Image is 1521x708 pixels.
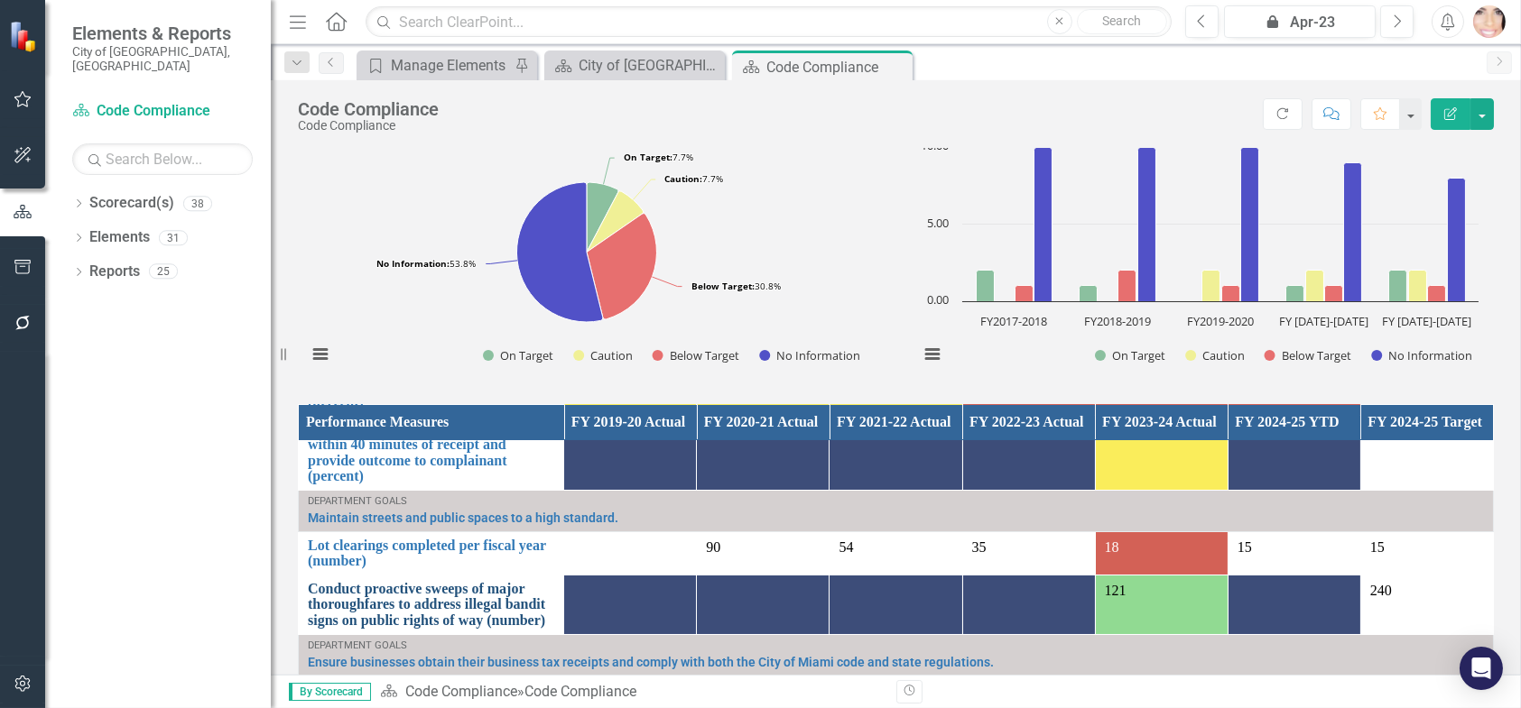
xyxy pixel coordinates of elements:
a: Lot clearings completed per fiscal year (number) [308,538,554,569]
button: Show On Target [1095,347,1165,363]
button: Apr-23 [1224,5,1377,38]
button: Search [1077,9,1167,34]
span: 15 [1238,539,1252,555]
span: Search [1102,14,1141,28]
td: Double-Click to Edit [1360,415,1493,490]
img: Betsy Del Val [1473,5,1506,38]
div: City of [GEOGRAPHIC_DATA] [579,54,720,77]
text: 7.7% [664,172,723,185]
path: FY 2020-2021, 2. Caution. [1305,270,1323,301]
path: FY 2021-2022, 1. Below Target. [1427,285,1445,301]
div: Year Over Year Performance. Highcharts interactive chart. [910,112,1495,382]
button: Show On Target [483,347,553,363]
button: Show Below Target [1265,347,1352,363]
a: Reports [89,262,140,282]
text: 53.8% [376,257,476,270]
path: Caution, 1. [587,191,644,253]
input: Search ClearPoint... [366,6,1171,38]
a: Respond to Hotline Noise complaints within 40 minutes of receipt and provide outcome to complaina... [308,421,554,484]
text: 0.00 [927,291,949,308]
tspan: Below Target: [691,280,755,292]
text: FY2018-2019 [1083,313,1150,329]
button: View chart menu, Monthly Performance [308,341,333,366]
span: 90 [706,539,720,555]
div: Open Intercom Messenger [1460,647,1503,690]
g: On Target, bar series 1 of 4 with 5 bars. [976,270,1406,301]
path: FY2019-2020, 2. Caution. [1201,270,1220,301]
tspan: No Information: [376,257,450,270]
button: Show Below Target [653,347,740,363]
input: Search Below... [72,143,253,175]
span: By Scorecard [289,683,371,701]
path: FY 2021-2022, 8. No Information. [1447,178,1465,301]
text: FY2017-2018 [980,313,1047,329]
path: FY2017-2018, 10. No Information. [1034,147,1052,301]
g: No Information, bar series 4 of 4 with 5 bars. [1034,147,1465,301]
path: FY 2021-2022, 2. On Target. [1388,270,1406,301]
a: Conduct proactive sweeps of major thoroughfares to address illegal bandit signs on public rights ... [308,581,554,629]
a: Maintain streets and public spaces to a high standard. [308,511,1484,525]
path: No Information, 7. [516,182,602,322]
g: Caution, bar series 2 of 4 with 5 bars. [997,270,1426,301]
div: Apr-23 [1230,12,1370,33]
img: ClearPoint Strategy [9,21,41,52]
span: 35 [972,539,987,555]
text: 7.7% [624,151,693,163]
a: Elements [89,227,150,248]
tspan: On Target: [624,151,672,163]
path: On Target, 1. [587,182,618,252]
svg: Interactive chart [298,112,876,382]
path: FY2017-2018, 1. Below Target. [1015,285,1033,301]
path: Below Target, 4. [587,213,657,318]
span: 18 [1105,539,1119,555]
div: 25 [149,264,178,280]
div: Monthly Performance. Highcharts interactive chart. [298,112,883,382]
path: FY2019-2020, 10. No Information. [1240,147,1258,301]
a: Code Compliance [72,101,253,122]
a: Code Compliance [405,683,517,700]
tspan: Caution: [664,172,702,185]
a: City of [GEOGRAPHIC_DATA] [549,54,720,77]
path: FY2017-2018, 2. On Target. [976,270,994,301]
button: Show No Information [1371,347,1471,363]
span: Elements & Reports [72,23,253,44]
div: Code Compliance [524,683,636,700]
path: FY 2020-2021, 1. Below Target. [1324,285,1342,301]
text: 5.00 [927,215,949,231]
span: 15 [1370,539,1385,555]
text: FY2019-2020 [1187,313,1254,329]
div: Code Compliance [298,99,439,119]
button: Show Caution [573,347,632,363]
g: Below Target, bar series 3 of 4 with 5 bars. [1015,270,1445,301]
button: Show No Information [759,347,859,363]
div: 38 [183,196,212,211]
button: View chart menu, Year Over Year Performance [919,341,944,366]
div: Code Compliance [766,56,908,78]
span: 54 [839,539,853,555]
span: 121 [1105,583,1127,598]
path: FY2018-2019, 10. No Information. [1137,147,1155,301]
a: Ensure businesses obtain their business tax receipts and comply with both the City of Miami code ... [308,656,1484,669]
td: Double-Click to Edit [1360,531,1493,575]
svg: Interactive chart [910,112,1488,382]
small: City of [GEOGRAPHIC_DATA], [GEOGRAPHIC_DATA] [72,44,253,74]
button: Show Caution [1185,347,1244,363]
text: FY [DATE]-[DATE] [1382,313,1471,329]
path: FY 2020-2021, 9. No Information. [1343,162,1361,301]
path: FY2019-2020, 1. Below Target. [1221,285,1239,301]
path: FY 2020-2021, 1. On Target. [1285,285,1303,301]
div: Department Goals [308,496,1484,507]
a: Scorecard(s) [89,193,174,214]
a: Manage Elements [361,54,510,77]
td: Double-Click to Edit [1360,575,1493,634]
div: Manage Elements [391,54,510,77]
text: 30.8% [691,280,781,292]
div: Code Compliance [298,119,439,133]
div: 31 [159,230,188,245]
path: FY2018-2019, 2. Below Target. [1118,270,1136,301]
div: Department Goals [308,640,1484,651]
path: FY 2021-2022, 2. Caution. [1408,270,1426,301]
span: 240 [1370,583,1392,598]
div: » [380,682,883,703]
